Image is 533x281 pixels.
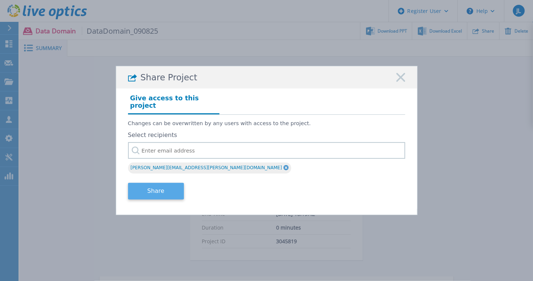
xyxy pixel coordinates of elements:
span: Share Project [141,73,198,83]
p: Changes can be overwritten by any users with access to the project. [128,120,405,127]
div: [PERSON_NAME][EMAIL_ADDRESS][PERSON_NAME][DOMAIN_NAME] [128,163,292,174]
button: Share [128,183,184,200]
label: Select recipients [128,132,405,138]
input: Enter email address [128,142,405,159]
h4: Give access to this project [128,92,219,114]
